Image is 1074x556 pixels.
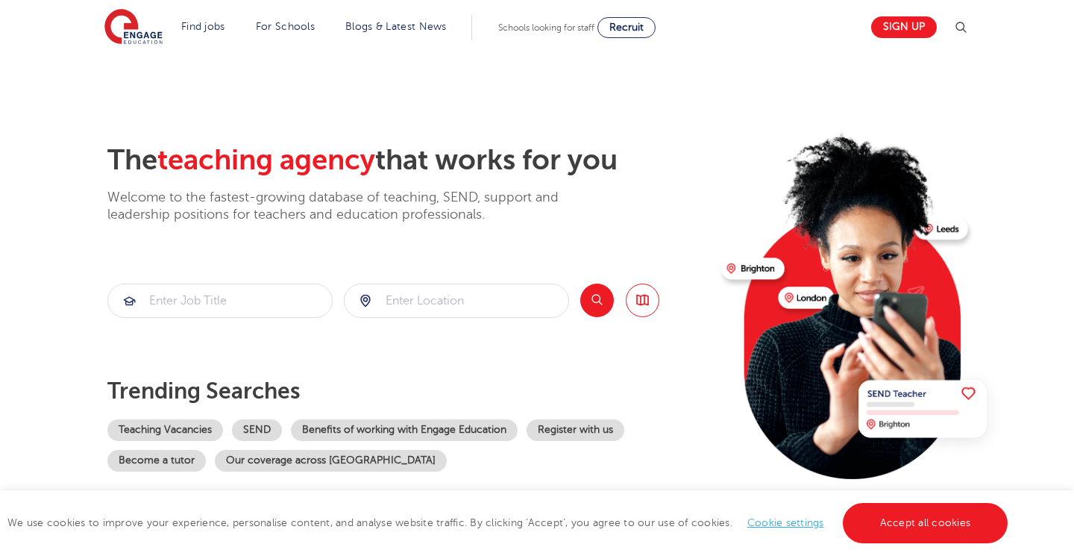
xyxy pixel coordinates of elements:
[104,9,163,46] img: Engage Education
[108,284,332,317] input: Submit
[107,450,206,472] a: Become a tutor
[107,143,709,178] h2: The that works for you
[843,503,1008,543] a: Accept all cookies
[107,419,223,441] a: Teaching Vacancies
[107,189,600,224] p: Welcome to the fastest-growing database of teaching, SEND, support and leadership positions for t...
[597,17,656,38] a: Recruit
[498,22,594,33] span: Schools looking for staff
[344,284,569,318] div: Submit
[747,517,824,528] a: Cookie settings
[580,284,614,317] button: Search
[256,21,315,32] a: For Schools
[345,284,568,317] input: Submit
[291,419,518,441] a: Benefits of working with Engage Education
[7,517,1011,528] span: We use cookies to improve your experience, personalise content, and analyse website traffic. By c...
[345,21,447,32] a: Blogs & Latest News
[157,144,375,176] span: teaching agency
[107,284,333,318] div: Submit
[181,21,225,32] a: Find jobs
[609,22,644,33] span: Recruit
[871,16,937,38] a: Sign up
[527,419,624,441] a: Register with us
[215,450,447,472] a: Our coverage across [GEOGRAPHIC_DATA]
[232,419,282,441] a: SEND
[107,378,709,404] p: Trending searches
